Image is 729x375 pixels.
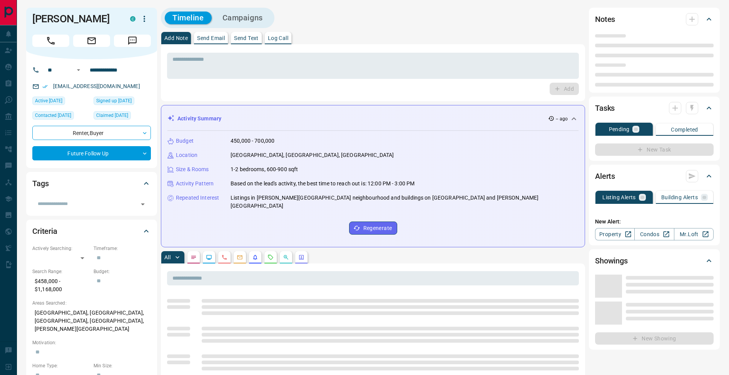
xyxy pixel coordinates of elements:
div: Fri Jul 11 2025 [32,97,90,107]
span: Email [73,35,110,47]
span: Active [DATE] [35,97,62,105]
svg: Requests [268,254,274,260]
h2: Alerts [595,170,615,182]
p: $458,000 - $1,168,000 [32,275,90,296]
svg: Notes [191,254,197,260]
p: Listings in [PERSON_NAME][GEOGRAPHIC_DATA] neighbourhood and buildings on [GEOGRAPHIC_DATA] and [... [231,194,579,210]
p: Motivation: [32,339,151,346]
p: Search Range: [32,268,90,275]
p: Timeframe: [94,245,151,252]
div: Alerts [595,167,714,185]
svg: Lead Browsing Activity [206,254,212,260]
p: Listing Alerts [602,195,636,200]
p: Based on the lead's activity, the best time to reach out is: 12:00 PM - 3:00 PM [231,180,415,188]
button: Open [137,199,148,210]
p: Activity Summary [177,115,221,123]
a: Property [595,228,635,240]
div: Notes [595,10,714,28]
p: Building Alerts [661,195,698,200]
p: Budget [176,137,194,145]
p: New Alert: [595,218,714,226]
p: Actively Searching: [32,245,90,252]
div: Showings [595,252,714,270]
p: Send Email [197,35,225,41]
p: Add Note [164,35,188,41]
svg: Listing Alerts [252,254,258,260]
svg: Email Verified [42,84,48,89]
p: Home Type: [32,362,90,369]
span: Call [32,35,69,47]
div: Renter , Buyer [32,126,151,140]
svg: Emails [237,254,243,260]
p: 1-2 bedrooms, 600-900 sqft [231,165,298,173]
button: Open [74,65,83,75]
h2: Tasks [595,102,615,114]
p: Repeated Interest [176,194,219,202]
p: All [164,255,171,260]
div: condos.ca [130,16,135,22]
button: Regenerate [349,222,397,235]
p: Size & Rooms [176,165,209,173]
p: Areas Searched: [32,300,151,307]
p: Activity Pattern [176,180,214,188]
div: Sat Feb 11 2023 [94,97,151,107]
a: Condos [634,228,674,240]
p: Min Size: [94,362,151,369]
h2: Criteria [32,225,57,237]
p: Budget: [94,268,151,275]
p: -- ago [556,115,568,122]
p: [GEOGRAPHIC_DATA], [GEOGRAPHIC_DATA], [GEOGRAPHIC_DATA] [231,151,394,159]
svg: Agent Actions [298,254,304,260]
h2: Showings [595,255,628,267]
div: Sat Feb 11 2023 [94,111,151,122]
span: Claimed [DATE] [96,112,128,119]
div: Tags [32,174,151,193]
svg: Calls [221,254,227,260]
span: Contacted [DATE] [35,112,71,119]
h2: Tags [32,177,48,190]
button: Campaigns [215,12,271,24]
span: Signed up [DATE] [96,97,132,105]
span: Message [114,35,151,47]
p: Location [176,151,197,159]
p: 450,000 - 700,000 [231,137,274,145]
p: Send Text [234,35,259,41]
div: Thu Jun 26 2025 [32,111,90,122]
p: Pending [609,127,630,132]
div: Criteria [32,222,151,240]
p: Completed [671,127,698,132]
p: [GEOGRAPHIC_DATA], [GEOGRAPHIC_DATA], [GEOGRAPHIC_DATA], [GEOGRAPHIC_DATA], [PERSON_NAME][GEOGRAP... [32,307,151,335]
h1: [PERSON_NAME] [32,13,119,25]
h2: Notes [595,13,615,25]
p: Log Call [268,35,288,41]
div: Tasks [595,99,714,117]
div: Future Follow Up [32,146,151,160]
div: Activity Summary-- ago [167,112,579,126]
svg: Opportunities [283,254,289,260]
a: [EMAIL_ADDRESS][DOMAIN_NAME] [53,83,140,89]
button: Timeline [165,12,212,24]
a: Mr.Loft [674,228,714,240]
